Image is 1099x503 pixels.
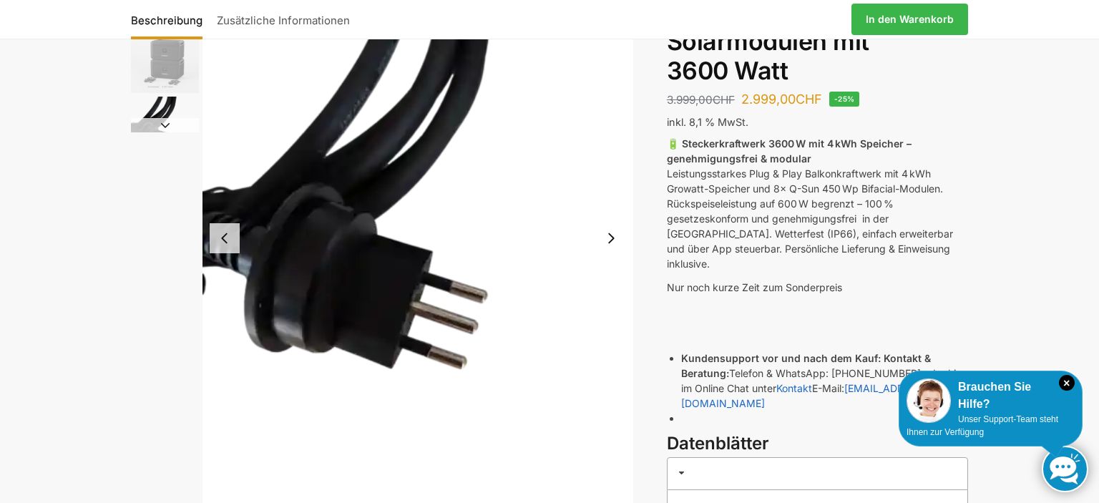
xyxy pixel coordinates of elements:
[667,116,748,128] span: inkl. 8,1 % MwSt.
[667,431,968,456] h3: Datenblätter
[681,352,931,379] strong: Kontakt & Beratung:
[681,351,968,411] li: Telefon & WhatsApp: [PHONE_NUMBER] oder hier im Online Chat unter E-Mail:
[907,414,1058,437] span: Unser Support-Team steht Ihnen zur Verfügung
[681,382,933,409] a: [EMAIL_ADDRESS][DOMAIN_NAME]
[131,2,210,36] a: Beschreibung
[681,352,881,364] strong: Kundensupport vor und nach dem Kauf:
[741,92,822,107] bdi: 2.999,00
[131,118,199,132] button: Next slide
[796,92,822,107] span: CHF
[596,223,626,253] button: Next slide
[667,280,968,295] p: Nur noch kurze Zeit zum Sonderpreis
[667,93,735,107] bdi: 3.999,00
[667,136,968,271] p: Leistungsstarkes Plug & Play Balkonkraftwerk mit 4 kWh Growatt-Speicher und 8× Q-Sun 450 Wp Bifac...
[829,92,860,107] span: -25%
[127,94,199,166] li: 5 / 9
[907,379,951,423] img: Customer service
[127,23,199,94] li: 4 / 9
[131,97,199,165] img: Anschlusskabel-3meter_schweizer-stecker
[907,379,1075,413] div: Brauchen Sie Hilfe?
[210,223,240,253] button: Previous slide
[210,2,357,36] a: Zusätzliche Informationen
[713,93,735,107] span: CHF
[776,382,812,394] a: Kontakt
[1059,375,1075,391] i: Schließen
[131,25,199,93] img: growatt Noah 2000
[667,137,912,165] strong: 🔋 Steckerkraftwerk 3600 W mit 4 kWh Speicher – genehmigungsfrei & modular
[851,4,968,35] a: In den Warenkorb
